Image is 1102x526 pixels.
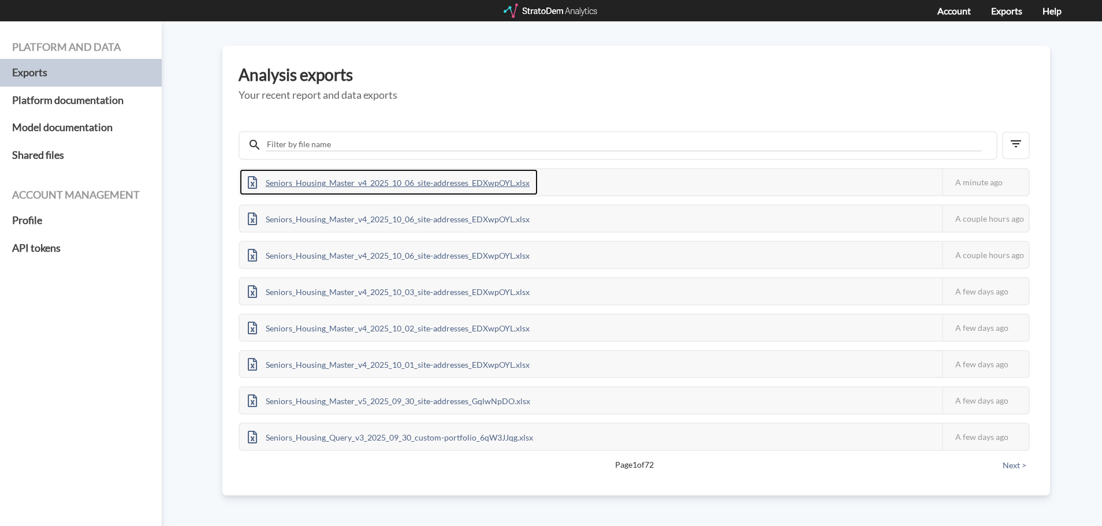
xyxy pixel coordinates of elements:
button: Next > [999,459,1030,472]
div: A minute ago [942,169,1029,195]
div: A few days ago [942,278,1029,304]
div: Seniors_Housing_Query_v3_2025_09_30_custom-portfolio_6qW3JJqg.xlsx [240,424,541,450]
a: Platform documentation [12,87,150,114]
div: A couple hours ago [942,206,1029,232]
h4: Account management [12,189,150,201]
a: Profile [12,207,150,234]
div: Seniors_Housing_Master_v4_2025_10_06_site-addresses_EDXwpOYL.xlsx [240,169,538,195]
a: Seniors_Housing_Master_v4_2025_10_02_site-addresses_EDXwpOYL.xlsx [240,322,538,331]
a: Help [1043,5,1062,16]
div: Seniors_Housing_Master_v4_2025_10_06_site-addresses_EDXwpOYL.xlsx [240,242,538,268]
a: Seniors_Housing_Master_v4_2025_10_03_site-addresses_EDXwpOYL.xlsx [240,285,538,295]
div: Seniors_Housing_Master_v4_2025_10_03_site-addresses_EDXwpOYL.xlsx [240,278,538,304]
h3: Analysis exports [239,66,1034,84]
a: Seniors_Housing_Master_v4_2025_10_06_site-addresses_EDXwpOYL.xlsx [240,249,538,259]
div: A few days ago [942,315,1029,341]
div: Seniors_Housing_Master_v4_2025_10_02_site-addresses_EDXwpOYL.xlsx [240,315,538,341]
a: Seniors_Housing_Master_v5_2025_09_30_site-addresses_GqlwNpDO.xlsx [240,394,538,404]
a: Seniors_Housing_Master_v4_2025_10_06_site-addresses_EDXwpOYL.xlsx [240,212,538,222]
div: A few days ago [942,387,1029,413]
h5: Your recent report and data exports [239,89,1034,101]
div: Seniors_Housing_Master_v5_2025_09_30_site-addresses_GqlwNpDO.xlsx [240,387,538,413]
input: Filter by file name [266,138,982,151]
div: A few days ago [942,424,1029,450]
span: Page 1 of 72 [279,459,989,471]
a: Seniors_Housing_Master_v4_2025_10_01_site-addresses_EDXwpOYL.xlsx [240,358,538,368]
div: A few days ago [942,351,1029,377]
a: Exports [991,5,1022,16]
a: Seniors_Housing_Master_v4_2025_10_06_site-addresses_EDXwpOYL.xlsx [240,176,538,186]
div: A couple hours ago [942,242,1029,268]
div: Seniors_Housing_Master_v4_2025_10_01_site-addresses_EDXwpOYL.xlsx [240,351,538,377]
a: API tokens [12,234,150,262]
h4: Platform and data [12,42,150,53]
a: Account [937,5,971,16]
a: Seniors_Housing_Query_v3_2025_09_30_custom-portfolio_6qW3JJqg.xlsx [240,431,541,441]
div: Seniors_Housing_Master_v4_2025_10_06_site-addresses_EDXwpOYL.xlsx [240,206,538,232]
a: Model documentation [12,114,150,141]
a: Exports [12,59,150,87]
a: Shared files [12,141,150,169]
